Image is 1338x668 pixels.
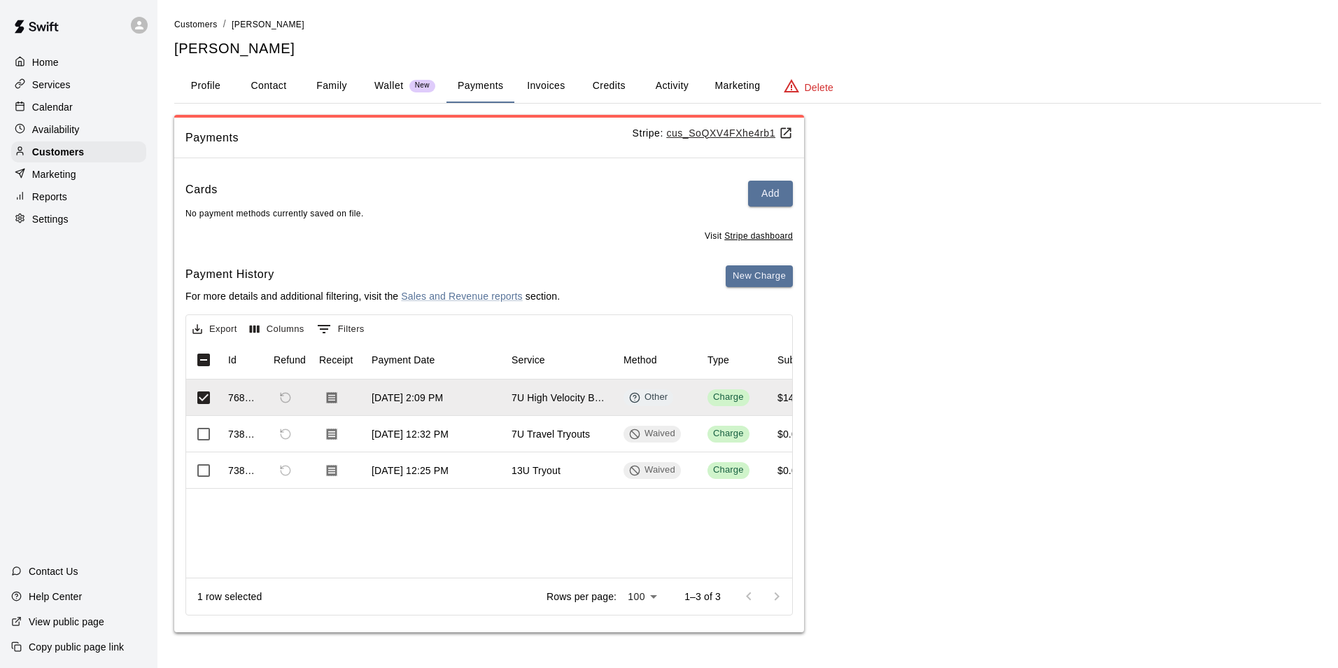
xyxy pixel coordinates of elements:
[713,427,744,440] div: Charge
[700,340,770,380] div: Type
[684,590,721,604] p: 1–3 of 3
[726,265,793,287] button: New Charge
[629,464,675,477] div: Waived
[29,640,124,654] p: Copy public page link
[319,385,344,410] button: Download Receipt
[11,119,146,140] a: Availability
[707,340,729,380] div: Type
[174,69,237,103] button: Profile
[185,181,218,207] h6: Cards
[446,69,514,103] button: Payments
[372,340,435,380] div: Payment Date
[185,289,560,303] p: For more details and additional filtering, visit the section.
[29,590,82,604] p: Help Center
[11,74,146,95] a: Services
[640,69,703,103] button: Activity
[185,265,560,284] h6: Payment History
[805,81,833,95] p: Delete
[724,231,793,241] a: Stripe dashboard
[232,20,304,29] span: [PERSON_NAME]
[512,391,610,405] div: 7U High Velocity Baseball - Fall 2025
[770,340,840,380] div: Subtotal
[372,391,443,405] div: Aug 21, 2025, 2:09 PM
[666,127,793,139] a: cus_SoQXV4FXhe4rb1
[32,145,84,159] p: Customers
[512,340,545,380] div: Service
[319,340,353,380] div: Receipt
[32,212,69,226] p: Settings
[512,427,590,441] div: 7U Travel Tryouts
[629,427,675,440] div: Waived
[32,55,59,69] p: Home
[32,100,73,114] p: Calendar
[705,230,793,244] span: Visit
[777,391,819,405] div: $1450.00
[174,20,218,29] span: Customers
[274,422,297,446] span: Refund payment
[577,69,640,103] button: Credits
[11,209,146,230] a: Settings
[174,17,1321,32] nav: breadcrumb
[547,590,617,604] p: Rows per page:
[174,39,1321,58] h5: [PERSON_NAME]
[11,141,146,162] a: Customers
[237,69,300,103] button: Contact
[633,126,793,141] p: Stripe:
[228,391,260,405] div: 768312
[174,18,218,29] a: Customers
[777,464,803,478] div: $0.00
[622,587,662,607] div: 100
[11,52,146,73] a: Home
[372,427,449,441] div: Aug 5, 2025, 12:32 PM
[29,615,104,629] p: View public page
[374,78,404,93] p: Wallet
[314,318,368,340] button: Show filters
[300,69,363,103] button: Family
[713,391,744,404] div: Charge
[197,590,262,604] div: 1 row selected
[11,186,146,207] a: Reports
[624,340,657,380] div: Method
[777,427,803,441] div: $0.00
[319,422,344,447] button: Download Receipt
[409,81,435,90] span: New
[189,319,241,340] button: Export
[748,181,793,207] button: Add
[274,386,297,410] span: Refund payment
[29,564,78,578] p: Contact Us
[713,464,744,477] div: Charge
[228,427,260,441] div: 738883
[32,190,67,204] p: Reports
[514,69,577,103] button: Invoices
[365,340,505,380] div: Payment Date
[267,340,312,380] div: Refund
[32,78,71,92] p: Services
[185,129,633,147] span: Payments
[505,340,617,380] div: Service
[32,167,76,181] p: Marketing
[629,391,668,404] div: Other
[274,459,297,482] span: Refund payment
[174,69,1321,103] div: basic tabs example
[274,340,306,380] div: Refund
[223,17,226,32] li: /
[512,464,561,478] div: 13U Tryout
[228,340,237,380] div: Id
[11,97,146,118] a: Calendar
[703,69,771,103] button: Marketing
[32,123,80,137] p: Availability
[11,164,146,185] div: Marketing
[228,464,260,478] div: 738870
[401,291,522,302] a: Sales and Revenue reports
[319,458,344,483] button: Download Receipt
[221,340,267,380] div: Id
